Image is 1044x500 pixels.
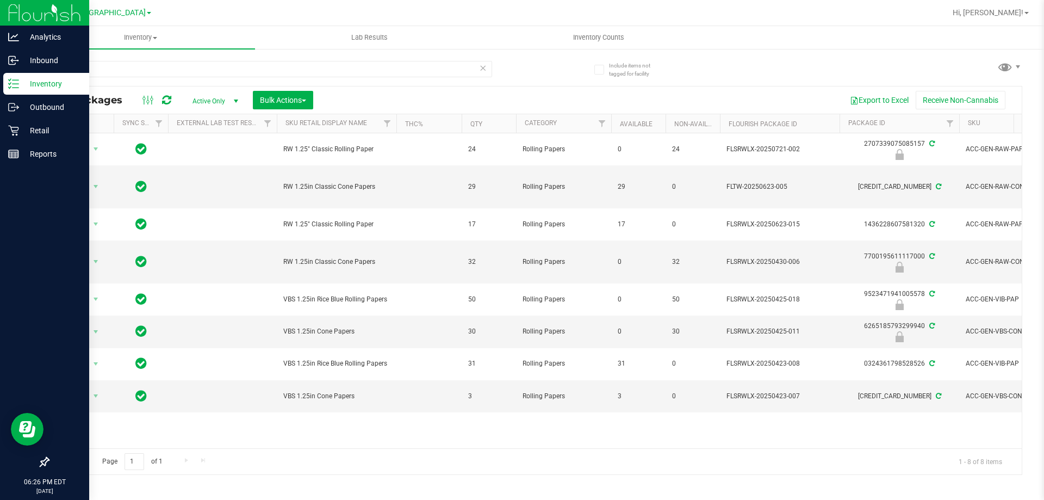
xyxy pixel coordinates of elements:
span: Sync from Compliance System [928,220,935,228]
p: Retail [19,124,84,137]
div: Newly Received [838,299,961,310]
span: FLSRWLX-20250430-006 [726,257,833,267]
span: 30 [672,326,713,337]
span: 50 [672,294,713,305]
div: Newly Received [838,262,961,273]
span: RW 1.25" Classic Rolling Paper [283,219,390,230]
span: Rolling Papers [523,326,605,337]
span: 31 [618,359,659,369]
span: 24 [468,144,509,155]
span: VBS 1.25in Cone Papers [283,391,390,402]
span: In Sync [135,324,147,339]
div: 6265185793299940 [838,321,961,342]
a: Sku Retail Display Name [285,119,367,127]
span: Include items not tagged for facility [609,61,663,78]
a: SKU [968,119,980,127]
span: 0 [618,257,659,267]
a: Sync Status [122,119,164,127]
span: 17 [468,219,509,230]
span: Rolling Papers [523,359,605,369]
span: Inventory [26,33,255,42]
p: Inventory [19,77,84,90]
span: 32 [672,257,713,267]
iframe: Resource center [11,413,43,446]
div: Newly Received [838,331,961,342]
span: Rolling Papers [523,219,605,230]
span: FLSRWLX-20250423-008 [726,359,833,369]
span: select [89,388,103,404]
span: [GEOGRAPHIC_DATA] [71,8,146,17]
span: select [89,179,103,194]
span: 1 - 8 of 8 items [950,453,1011,470]
div: 7700195611117000 [838,251,961,273]
a: Filter [259,114,277,133]
span: 31 [468,359,509,369]
span: RW 1.25in Classic Cone Papers [283,257,390,267]
div: 1436228607581320 [838,219,961,230]
span: Sync from Compliance System [928,322,935,330]
span: 30 [468,326,509,337]
span: 0 [618,294,659,305]
span: VBS 1.25in Rice Blue Rolling Papers [283,359,390,369]
div: [CREDIT_CARD_NUMBER] [838,182,961,192]
a: Package ID [848,119,885,127]
a: Qty [470,120,482,128]
span: select [89,217,103,232]
span: 0 [672,182,713,192]
span: In Sync [135,217,147,232]
span: 0 [672,219,713,230]
a: External Lab Test Result [177,119,262,127]
span: In Sync [135,388,147,404]
span: Sync from Compliance System [934,392,941,400]
a: Non-Available [674,120,723,128]
inline-svg: Inbound [8,55,19,66]
a: Lab Results [255,26,484,49]
span: Page of 1 [93,453,171,470]
span: 50 [468,294,509,305]
div: [CREDIT_CARD_NUMBER] [838,391,961,402]
span: 0 [618,144,659,155]
span: Sync from Compliance System [928,252,935,260]
span: FLSRWLX-20250423-007 [726,391,833,402]
span: 24 [672,144,713,155]
a: Filter [150,114,168,133]
p: Analytics [19,30,84,44]
span: 17 [618,219,659,230]
span: 0 [618,326,659,337]
span: select [89,141,103,157]
a: Inventory [26,26,255,49]
span: 32 [468,257,509,267]
span: FLSRWLX-20250425-018 [726,294,833,305]
a: Inventory Counts [484,26,713,49]
div: 0324361798528526 [838,359,961,369]
a: THC% [405,120,423,128]
a: Category [525,119,557,127]
span: Clear [479,61,487,75]
span: VBS 1.25in Rice Blue Rolling Papers [283,294,390,305]
button: Export to Excel [843,91,916,109]
p: [DATE] [5,487,84,495]
inline-svg: Outbound [8,102,19,113]
a: Filter [593,114,611,133]
inline-svg: Inventory [8,78,19,89]
input: Search Package ID, Item Name, SKU, Lot or Part Number... [48,61,492,77]
div: 9523471941005578 [838,289,961,310]
input: 1 [125,453,144,470]
span: Sync from Compliance System [928,290,935,298]
a: Flourish Package ID [729,120,797,128]
p: 06:26 PM EDT [5,477,84,487]
div: 2707339075085157 [838,139,961,160]
span: Rolling Papers [523,391,605,402]
span: Hi, [PERSON_NAME]! [953,8,1023,17]
inline-svg: Analytics [8,32,19,42]
span: Rolling Papers [523,257,605,267]
span: All Packages [57,94,133,106]
p: Reports [19,147,84,161]
span: In Sync [135,141,147,157]
span: RW 1.25in Classic Cone Papers [283,182,390,192]
span: select [89,292,103,307]
p: Outbound [19,101,84,114]
a: Available [620,120,652,128]
span: In Sync [135,254,147,269]
p: Inbound [19,54,84,67]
